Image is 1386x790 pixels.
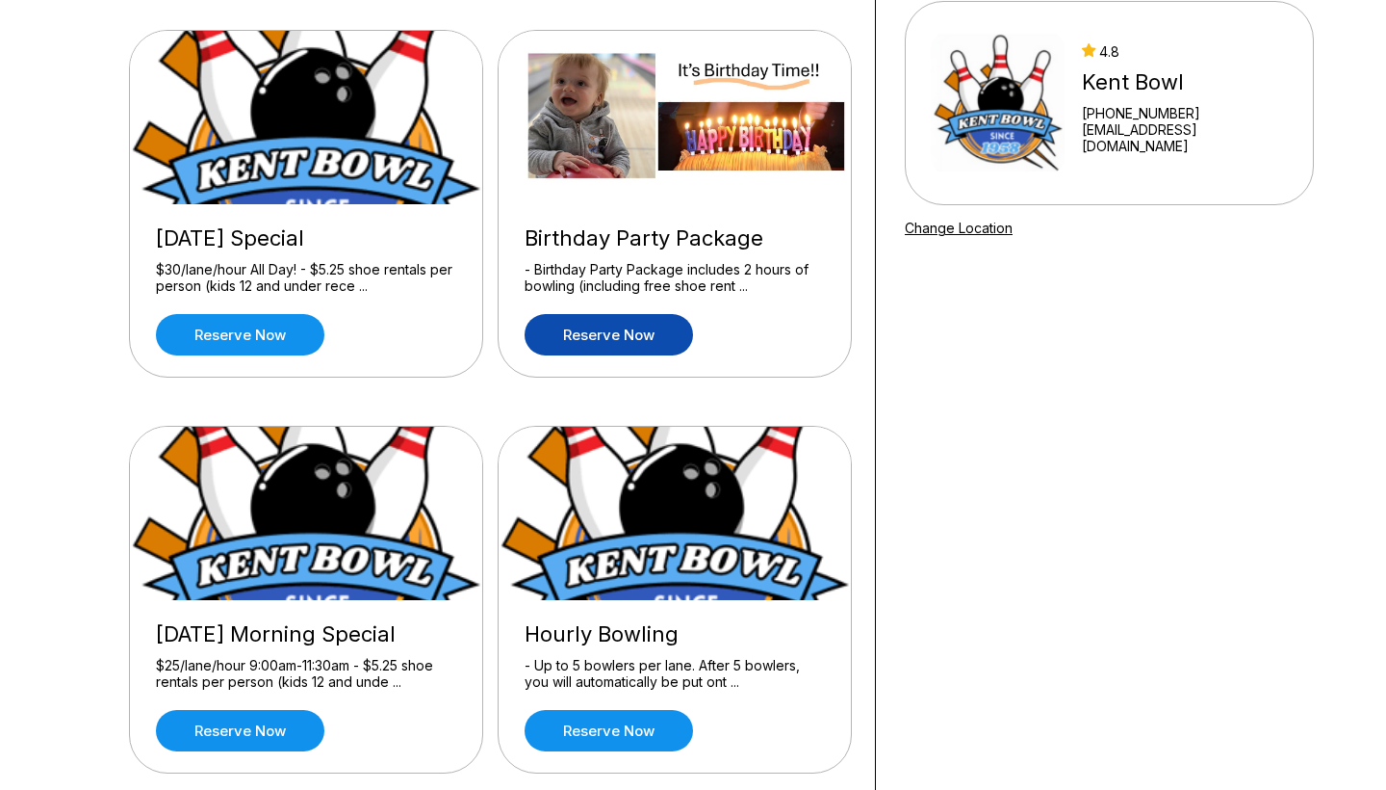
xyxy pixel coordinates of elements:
[525,657,825,691] div: - Up to 5 bowlers per lane. After 5 bowlers, you will automatically be put ont ...
[525,621,825,647] div: Hourly Bowling
[156,710,324,751] a: Reserve now
[1082,105,1288,121] div: [PHONE_NUMBER]
[525,225,825,251] div: Birthday Party Package
[525,261,825,295] div: - Birthday Party Package includes 2 hours of bowling (including free shoe rent ...
[499,31,853,204] img: Birthday Party Package
[1082,69,1288,95] div: Kent Bowl
[525,710,693,751] a: Reserve now
[499,427,853,600] img: Hourly Bowling
[931,31,1065,175] img: Kent Bowl
[525,314,693,355] a: Reserve now
[156,657,456,691] div: $25/lane/hour 9:00am-11:30am - $5.25 shoe rentals per person (kids 12 and unde ...
[156,314,324,355] a: Reserve now
[130,31,484,204] img: Wednesday Special
[1082,121,1288,154] a: [EMAIL_ADDRESS][DOMAIN_NAME]
[1082,43,1288,60] div: 4.8
[156,261,456,295] div: $30/lane/hour All Day! - $5.25 shoe rentals per person (kids 12 and under rece ...
[130,427,484,600] img: Sunday Morning Special
[156,225,456,251] div: [DATE] Special
[905,220,1013,236] a: Change Location
[156,621,456,647] div: [DATE] Morning Special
